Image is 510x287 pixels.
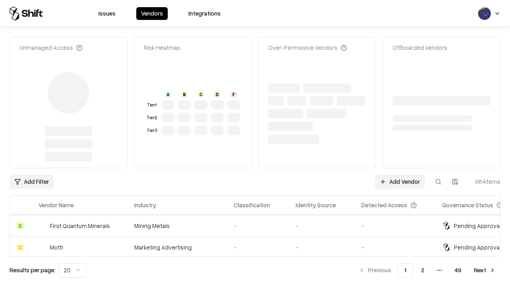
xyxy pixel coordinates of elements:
[234,243,283,252] div: -
[296,222,349,230] div: -
[296,201,336,209] div: Identity Source
[234,222,283,230] div: -
[16,243,24,251] div: C
[145,114,158,121] div: Tier 2
[361,243,430,252] div: -
[136,7,168,20] button: Vendors
[39,201,74,209] div: Vendor Name
[134,222,221,230] div: Mining Metals
[442,201,493,209] div: Governance Status
[198,91,204,98] div: C
[39,222,47,230] img: First Quantum Minerals
[454,222,501,230] div: Pending Approval
[361,222,430,230] div: -
[448,263,468,277] button: 49
[454,243,501,252] div: Pending Approval
[10,175,54,189] button: Add Filter
[20,43,82,52] div: Unmanaged Access
[134,243,221,252] div: Marketing Advertising
[469,177,500,186] div: 964 items
[354,263,500,277] nav: pagination
[50,243,63,252] div: Motti
[181,91,188,98] div: B
[145,127,158,134] div: Tier 3
[214,91,220,98] div: D
[361,201,407,209] div: Detected Access
[39,243,47,251] img: Motti
[165,91,171,98] div: A
[415,263,431,277] button: 2
[10,266,55,274] p: Results per page:
[94,7,120,20] button: Issues
[16,222,24,230] div: B
[234,201,270,209] div: Classification
[375,175,425,189] a: Add Vendor
[398,263,413,277] button: 1
[134,201,156,209] div: Industry
[144,43,180,52] div: Risk Heatmap
[145,102,158,108] div: Tier 1
[230,91,237,98] div: F
[50,222,110,230] div: First Quantum Minerals
[184,7,226,20] button: Integrations
[296,243,349,252] div: -
[268,43,347,52] div: Over-Permissive Vendors
[392,43,447,52] div: Offboarded Vendors
[469,263,500,277] button: Next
